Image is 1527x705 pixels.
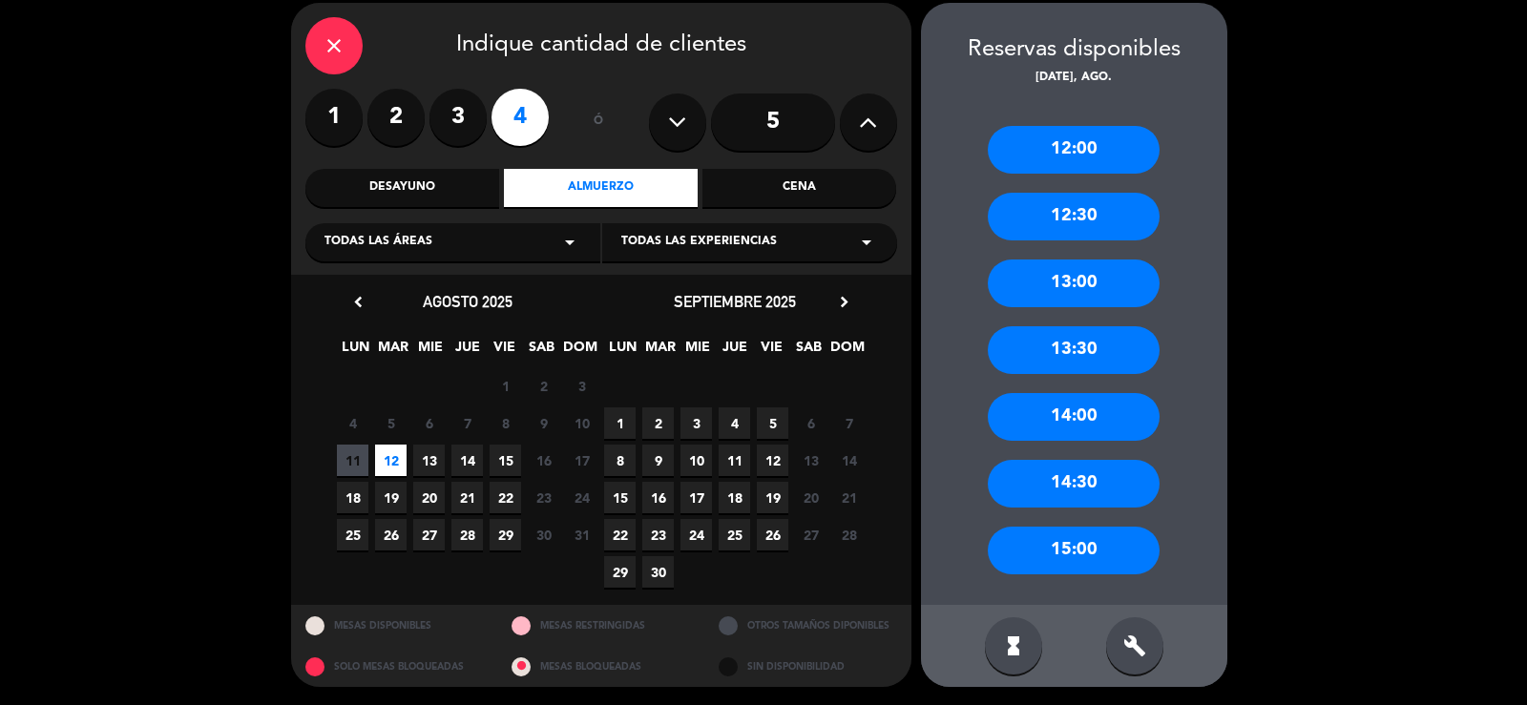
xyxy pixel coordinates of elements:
span: MAR [377,336,408,367]
div: Almuerzo [504,169,698,207]
span: LUN [607,336,638,367]
label: 2 [367,89,425,146]
span: 6 [413,407,445,439]
div: 14:30 [988,460,1160,508]
i: arrow_drop_down [855,231,878,254]
span: VIE [489,336,520,367]
span: 8 [490,407,521,439]
span: SAB [526,336,557,367]
span: 19 [375,482,407,513]
span: 13 [795,445,826,476]
div: Indique cantidad de clientes [305,17,897,74]
span: 12 [375,445,407,476]
i: chevron_left [348,292,368,312]
span: 31 [566,519,597,550]
span: 3 [680,407,712,439]
span: 27 [795,519,826,550]
span: SAB [793,336,825,367]
span: 25 [337,519,368,550]
span: 7 [451,407,483,439]
i: close [323,34,345,57]
span: 10 [680,445,712,476]
div: SIN DISPONIBILIDAD [704,646,911,687]
span: 28 [833,519,865,550]
span: 1 [604,407,636,439]
i: build [1123,634,1146,657]
div: 13:30 [988,326,1160,374]
span: 5 [757,407,788,439]
span: 4 [719,407,750,439]
span: VIE [756,336,787,367]
span: 30 [528,519,559,550]
div: OTROS TAMAÑOS DIPONIBLES [704,605,911,646]
span: 16 [642,482,674,513]
span: 2 [528,370,559,402]
span: 9 [642,445,674,476]
span: 10 [566,407,597,439]
div: 13:00 [988,259,1160,307]
span: JUE [451,336,483,367]
span: 15 [490,445,521,476]
i: arrow_drop_down [558,231,581,254]
span: 14 [451,445,483,476]
span: 18 [337,482,368,513]
span: 19 [757,482,788,513]
span: Todas las áreas [324,233,432,252]
span: 22 [604,519,636,550]
span: 24 [680,519,712,550]
i: hourglass_full [1002,634,1025,657]
div: [DATE], ago. [921,69,1227,88]
div: 12:30 [988,193,1160,240]
span: 28 [451,519,483,550]
span: MIE [414,336,446,367]
span: JUE [719,336,750,367]
span: LUN [340,336,371,367]
span: MAR [644,336,676,367]
span: 6 [795,407,826,439]
div: MESAS BLOQUEADAS [497,646,704,687]
label: 1 [305,89,363,146]
span: 26 [757,519,788,550]
span: Todas las experiencias [621,233,777,252]
span: DOM [830,336,862,367]
div: MESAS RESTRINGIDAS [497,605,704,646]
span: 7 [833,407,865,439]
span: 1 [490,370,521,402]
span: 13 [413,445,445,476]
span: 11 [719,445,750,476]
span: 14 [833,445,865,476]
span: 21 [833,482,865,513]
label: 3 [429,89,487,146]
div: SOLO MESAS BLOQUEADAS [291,646,498,687]
span: 17 [566,445,597,476]
div: Reservas disponibles [921,31,1227,69]
label: 4 [492,89,549,146]
div: 14:00 [988,393,1160,441]
span: 18 [719,482,750,513]
span: 11 [337,445,368,476]
span: 23 [642,519,674,550]
span: DOM [563,336,595,367]
span: 4 [337,407,368,439]
div: Cena [702,169,896,207]
span: 15 [604,482,636,513]
span: 24 [566,482,597,513]
div: ó [568,89,630,156]
span: 3 [566,370,597,402]
span: 9 [528,407,559,439]
span: 30 [642,556,674,588]
span: 12 [757,445,788,476]
div: 12:00 [988,126,1160,174]
span: 8 [604,445,636,476]
span: 20 [413,482,445,513]
span: 5 [375,407,407,439]
span: 25 [719,519,750,550]
span: 29 [604,556,636,588]
span: MIE [681,336,713,367]
span: 21 [451,482,483,513]
span: 23 [528,482,559,513]
span: agosto 2025 [423,292,512,311]
span: 22 [490,482,521,513]
div: 15:00 [988,527,1160,574]
span: 26 [375,519,407,550]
